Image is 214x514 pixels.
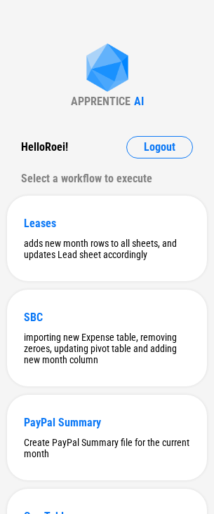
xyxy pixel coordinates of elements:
[21,136,68,158] div: Hello Roei !
[79,43,135,95] img: Apprentice AI
[71,95,131,108] div: APPRENTICE
[24,238,190,260] div: adds new month rows to all sheets, and updates Lead sheet accordingly
[126,136,193,158] button: Logout
[21,168,193,190] div: Select a workflow to execute
[144,142,175,153] span: Logout
[24,332,190,365] div: importing new Expense table, removing zeroes, updating pivot table and adding new month column
[24,311,190,324] div: SBC
[24,217,190,230] div: Leases
[134,95,144,108] div: AI
[24,437,190,459] div: Create PayPal Summary file for the current month
[24,416,190,429] div: PayPal Summary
